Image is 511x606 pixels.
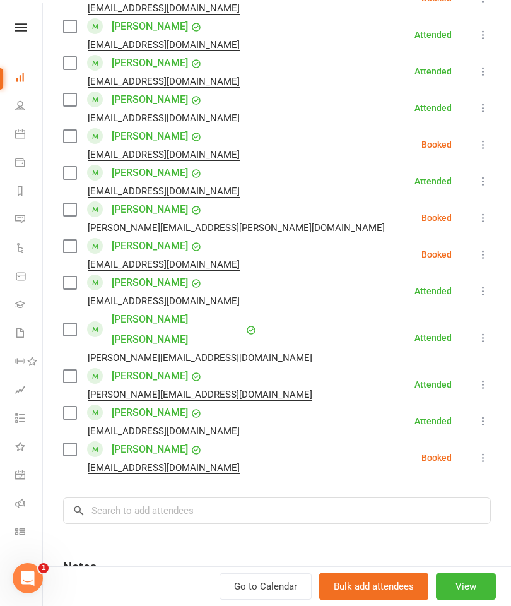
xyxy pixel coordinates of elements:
[15,490,44,519] a: Roll call kiosk mode
[63,497,491,524] input: Search to add attendees
[414,380,452,389] div: Attended
[112,273,188,293] a: [PERSON_NAME]
[414,333,452,342] div: Attended
[15,462,44,490] a: General attendance kiosk mode
[112,366,188,386] a: [PERSON_NAME]
[15,519,44,547] a: Class kiosk mode
[414,177,452,186] div: Attended
[319,573,428,600] button: Bulk add attendees
[15,178,44,206] a: Reports
[15,377,44,405] a: Assessments
[112,403,188,423] a: [PERSON_NAME]
[112,53,188,73] a: [PERSON_NAME]
[414,287,452,295] div: Attended
[15,434,44,462] a: What's New
[220,573,312,600] a: Go to Calendar
[414,104,452,112] div: Attended
[112,199,188,220] a: [PERSON_NAME]
[414,30,452,39] div: Attended
[63,558,97,576] div: Notes
[414,67,452,76] div: Attended
[112,90,188,110] a: [PERSON_NAME]
[15,64,44,93] a: Dashboard
[112,16,188,37] a: [PERSON_NAME]
[13,563,43,593] iframe: Intercom live chat
[112,236,188,256] a: [PERSON_NAME]
[436,573,496,600] button: View
[38,563,49,573] span: 1
[421,453,452,462] div: Booked
[421,213,452,222] div: Booked
[15,263,44,292] a: Product Sales
[112,126,188,146] a: [PERSON_NAME]
[112,163,188,183] a: [PERSON_NAME]
[15,150,44,178] a: Payments
[421,140,452,149] div: Booked
[421,250,452,259] div: Booked
[15,121,44,150] a: Calendar
[15,93,44,121] a: People
[112,309,243,350] a: [PERSON_NAME] [PERSON_NAME]
[414,417,452,425] div: Attended
[112,439,188,460] a: [PERSON_NAME]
